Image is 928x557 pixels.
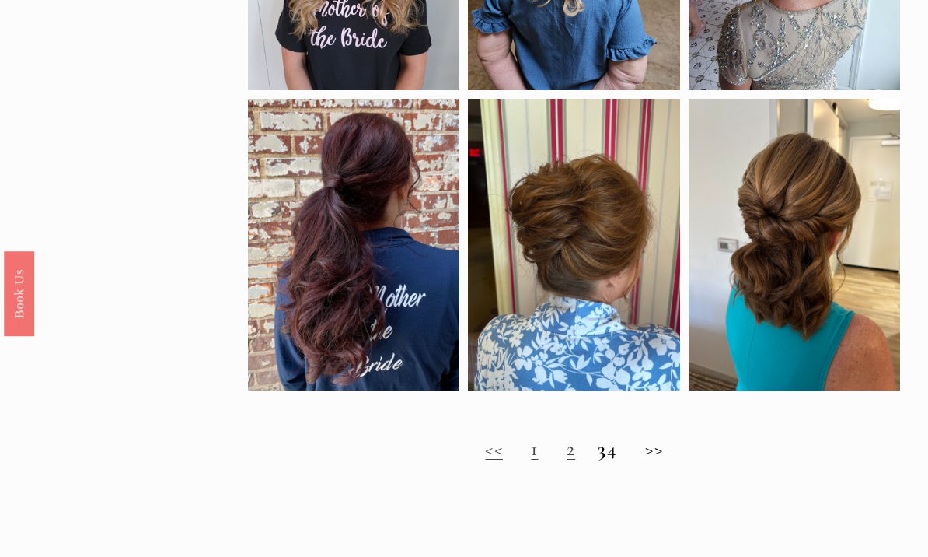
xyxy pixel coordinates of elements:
a: << [485,437,503,461]
a: Book Us [4,251,34,336]
h2: 4 >> [248,438,900,461]
a: 1 [531,437,538,461]
strong: 3 [598,437,606,461]
a: 2 [567,437,575,461]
